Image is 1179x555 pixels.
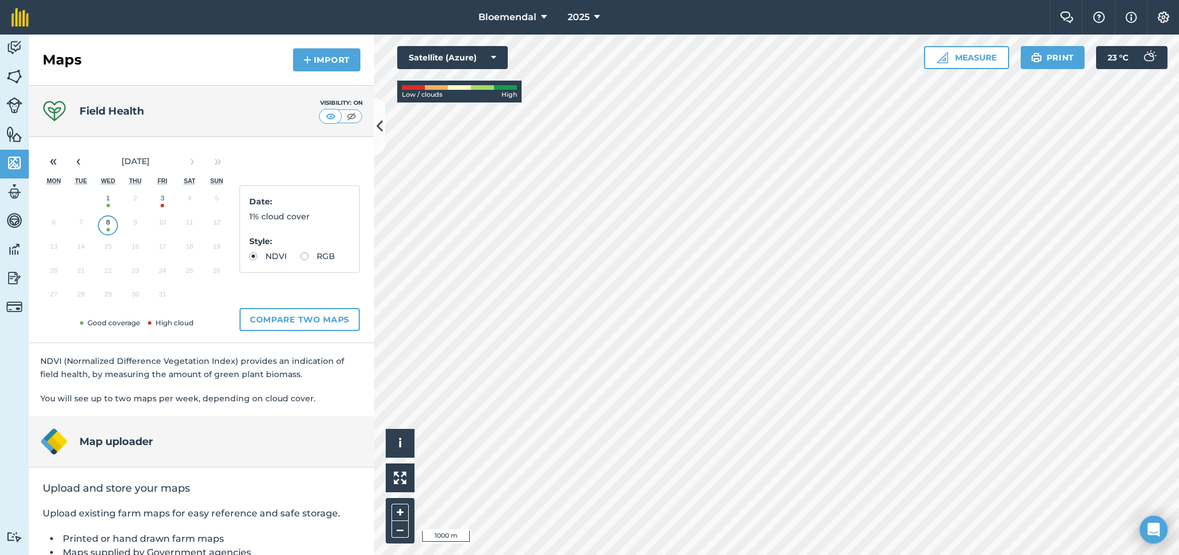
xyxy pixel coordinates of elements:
[249,210,350,223] p: 1% cloud cover
[1140,516,1167,543] div: Open Intercom Messenger
[6,154,22,172] img: svg+xml;base64,PHN2ZyB4bWxucz0iaHR0cDovL3d3dy53My5vcmcvMjAwMC9zdmciIHdpZHRoPSI1NiIgaGVpZ2h0PSI2MC...
[67,213,94,237] button: October 7, 2025
[205,149,230,174] button: »
[1092,12,1106,23] img: A question mark icon
[203,213,230,237] button: October 12, 2025
[121,213,149,237] button: October 9, 2025
[149,237,176,261] button: October 17, 2025
[1031,51,1042,64] img: svg+xml;base64,PHN2ZyB4bWxucz0iaHR0cDovL3d3dy53My5vcmcvMjAwMC9zdmciIHdpZHRoPSIxOSIgaGVpZ2h0PSIyNC...
[6,39,22,56] img: svg+xml;base64,PD94bWwgdmVyc2lvbj0iMS4wIiBlbmNvZGluZz0idXRmLTgiPz4KPCEtLSBHZW5lcmF0b3I6IEFkb2JlIE...
[478,10,537,24] span: Bloemendal
[121,261,149,286] button: October 23, 2025
[176,237,203,261] button: October 18, 2025
[40,237,67,261] button: October 13, 2025
[176,213,203,237] button: October 11, 2025
[239,308,360,331] button: Compare two maps
[184,177,195,184] abbr: Saturday
[101,177,116,184] abbr: Wednesday
[78,318,140,327] span: Good coverage
[6,183,22,200] img: svg+xml;base64,PD94bWwgdmVyc2lvbj0iMS4wIiBlbmNvZGluZz0idXRmLTgiPz4KPCEtLSBHZW5lcmF0b3I6IEFkb2JlIE...
[79,103,144,119] h4: Field Health
[66,149,91,174] button: ‹
[386,429,414,458] button: i
[293,48,360,71] button: Import
[121,285,149,309] button: October 30, 2025
[501,90,517,100] span: High
[47,177,61,184] abbr: Monday
[158,177,168,184] abbr: Friday
[6,241,22,258] img: svg+xml;base64,PD94bWwgdmVyc2lvbj0iMS4wIiBlbmNvZGluZz0idXRmLTgiPz4KPCEtLSBHZW5lcmF0b3I6IEFkb2JlIE...
[6,269,22,287] img: svg+xml;base64,PD94bWwgdmVyc2lvbj0iMS4wIiBlbmNvZGluZz0idXRmLTgiPz4KPCEtLSBHZW5lcmF0b3I6IEFkb2JlIE...
[249,196,272,207] strong: Date :
[40,392,363,405] p: You will see up to two maps per week, depending on cloud cover.
[398,436,402,450] span: i
[60,532,360,546] li: Printed or hand drawn farm maps
[43,507,360,520] p: Upload existing farm maps for easy reference and safe storage.
[75,177,87,184] abbr: Tuesday
[1108,46,1128,69] span: 23 ° C
[568,10,589,24] span: 2025
[149,189,176,213] button: October 3, 2025
[79,434,153,450] h4: Map uploader
[40,355,363,381] p: NDVI (Normalized Difference Vegetation Index) provides an indication of field health, by measurin...
[40,285,67,309] button: October 27, 2025
[67,285,94,309] button: October 28, 2025
[176,189,203,213] button: October 4, 2025
[402,90,443,100] span: Low / clouds
[146,318,193,327] span: High cloud
[121,189,149,213] button: October 2, 2025
[203,261,230,286] button: October 26, 2025
[94,237,121,261] button: October 15, 2025
[344,111,359,122] img: svg+xml;base64,PHN2ZyB4bWxucz0iaHR0cDovL3d3dy53My5vcmcvMjAwMC9zdmciIHdpZHRoPSI1MCIgaGVpZ2h0PSI0MC...
[6,68,22,85] img: svg+xml;base64,PHN2ZyB4bWxucz0iaHR0cDovL3d3dy53My5vcmcvMjAwMC9zdmciIHdpZHRoPSI1NiIgaGVpZ2h0PSI2MC...
[397,46,508,69] button: Satellite (Azure)
[67,261,94,286] button: October 21, 2025
[394,472,406,484] img: Four arrows, one pointing top left, one top right, one bottom right and the last bottom left
[303,53,311,67] img: svg+xml;base64,PHN2ZyB4bWxucz0iaHR0cDovL3d3dy53My5vcmcvMjAwMC9zdmciIHdpZHRoPSIxNCIgaGVpZ2h0PSIyNC...
[121,237,149,261] button: October 16, 2025
[67,237,94,261] button: October 14, 2025
[6,97,22,113] img: svg+xml;base64,PD94bWwgdmVyc2lvbj0iMS4wIiBlbmNvZGluZz0idXRmLTgiPz4KPCEtLSBHZW5lcmF0b3I6IEFkb2JlIE...
[6,299,22,315] img: svg+xml;base64,PD94bWwgdmVyc2lvbj0iMS4wIiBlbmNvZGluZz0idXRmLTgiPz4KPCEtLSBHZW5lcmF0b3I6IEFkb2JlIE...
[249,236,272,246] strong: Style :
[391,521,409,538] button: –
[43,481,360,495] h2: Upload and store your maps
[324,111,338,122] img: svg+xml;base64,PHN2ZyB4bWxucz0iaHR0cDovL3d3dy53My5vcmcvMjAwMC9zdmciIHdpZHRoPSI1MCIgaGVpZ2h0PSI0MC...
[319,98,363,108] div: Visibility: On
[249,252,287,260] label: NDVI
[149,285,176,309] button: October 31, 2025
[176,261,203,286] button: October 25, 2025
[94,189,121,213] button: October 1, 2025
[210,177,223,184] abbr: Sunday
[6,212,22,229] img: svg+xml;base64,PD94bWwgdmVyc2lvbj0iMS4wIiBlbmNvZGluZz0idXRmLTgiPz4KPCEtLSBHZW5lcmF0b3I6IEFkb2JlIE...
[149,213,176,237] button: October 10, 2025
[91,149,180,174] button: [DATE]
[94,261,121,286] button: October 22, 2025
[40,149,66,174] button: «
[149,261,176,286] button: October 24, 2025
[94,213,121,237] button: October 8, 2025
[6,126,22,143] img: svg+xml;base64,PHN2ZyB4bWxucz0iaHR0cDovL3d3dy53My5vcmcvMjAwMC9zdmciIHdpZHRoPSI1NiIgaGVpZ2h0PSI2MC...
[1125,10,1137,24] img: svg+xml;base64,PHN2ZyB4bWxucz0iaHR0cDovL3d3dy53My5vcmcvMjAwMC9zdmciIHdpZHRoPSIxNyIgaGVpZ2h0PSIxNy...
[1096,46,1167,69] button: 23 °C
[203,237,230,261] button: October 19, 2025
[937,52,948,63] img: Ruler icon
[203,189,230,213] button: October 5, 2025
[391,504,409,521] button: +
[1060,12,1074,23] img: Two speech bubbles overlapping with the left bubble in the forefront
[180,149,205,174] button: ›
[40,428,68,455] img: Map uploader logo
[129,177,142,184] abbr: Thursday
[40,213,67,237] button: October 6, 2025
[1021,46,1085,69] button: Print
[40,261,67,286] button: October 20, 2025
[1138,46,1161,69] img: svg+xml;base64,PD94bWwgdmVyc2lvbj0iMS4wIiBlbmNvZGluZz0idXRmLTgiPz4KPCEtLSBHZW5lcmF0b3I6IEFkb2JlIE...
[12,8,29,26] img: fieldmargin Logo
[924,46,1009,69] button: Measure
[94,285,121,309] button: October 29, 2025
[301,252,335,260] label: RGB
[121,156,150,166] span: [DATE]
[1157,12,1170,23] img: A cog icon
[6,531,22,542] img: svg+xml;base64,PD94bWwgdmVyc2lvbj0iMS4wIiBlbmNvZGluZz0idXRmLTgiPz4KPCEtLSBHZW5lcmF0b3I6IEFkb2JlIE...
[43,51,82,69] h2: Maps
